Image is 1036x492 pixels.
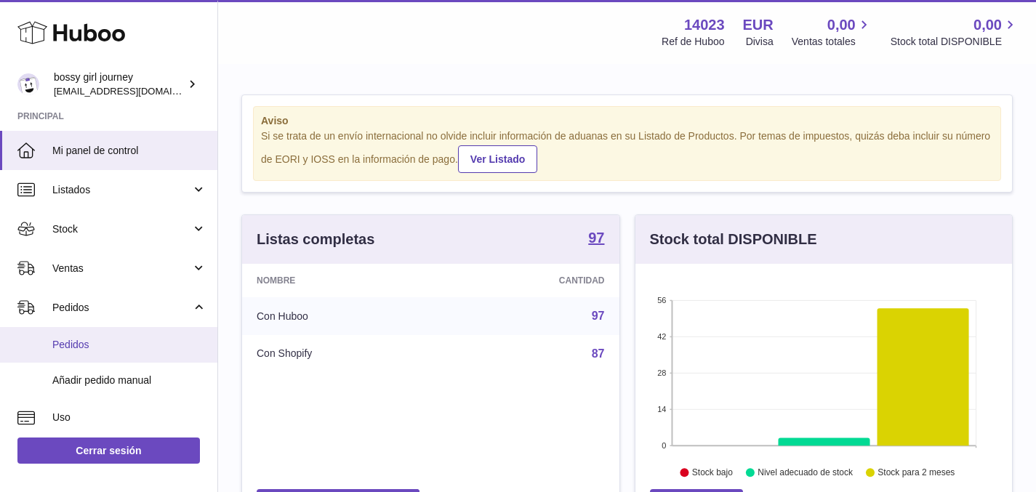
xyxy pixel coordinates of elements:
[76,86,111,95] div: Dominio
[973,15,1002,35] span: 0,00
[261,114,993,128] strong: Aviso
[52,183,191,197] span: Listados
[54,85,214,97] span: [EMAIL_ADDRESS][DOMAIN_NAME]
[758,467,854,477] text: Nivel adecuado de stock
[52,338,206,352] span: Pedidos
[691,467,732,477] text: Stock bajo
[662,441,666,450] text: 0
[52,262,191,275] span: Ventas
[54,70,185,98] div: bossy girl journey
[442,264,619,297] th: Cantidad
[650,230,817,249] h3: Stock total DISPONIBLE
[891,15,1019,49] a: 0,00 Stock total DISPONIBLE
[23,23,35,35] img: logo_orange.svg
[52,374,206,387] span: Añadir pedido manual
[592,347,605,360] a: 87
[52,411,206,424] span: Uso
[592,310,605,322] a: 97
[23,38,35,49] img: website_grey.svg
[52,222,191,236] span: Stock
[242,297,442,335] td: Con Huboo
[657,405,666,414] text: 14
[827,15,856,35] span: 0,00
[657,332,666,341] text: 42
[261,129,993,173] div: Si se trata de un envío internacional no olvide incluir información de aduanas en su Listado de P...
[242,335,442,373] td: Con Shopify
[878,467,955,477] text: Stock para 2 meses
[588,230,604,248] a: 97
[52,301,191,315] span: Pedidos
[38,38,163,49] div: Dominio: [DOMAIN_NAME]
[588,230,604,245] strong: 97
[242,264,442,297] th: Nombre
[60,84,72,96] img: tab_domain_overview_orange.svg
[746,35,774,49] div: Divisa
[684,15,725,35] strong: 14023
[171,86,231,95] div: Palabras clave
[657,296,666,305] text: 56
[52,144,206,158] span: Mi panel de control
[792,35,872,49] span: Ventas totales
[792,15,872,49] a: 0,00 Ventas totales
[17,73,39,95] img: paoladearcodigital@gmail.com
[657,368,666,377] text: 28
[17,437,200,464] a: Cerrar sesión
[743,15,774,35] strong: EUR
[257,230,374,249] h3: Listas completas
[891,35,1019,49] span: Stock total DISPONIBLE
[458,145,537,173] a: Ver Listado
[155,84,166,96] img: tab_keywords_by_traffic_grey.svg
[662,35,724,49] div: Ref de Huboo
[41,23,71,35] div: v 4.0.25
